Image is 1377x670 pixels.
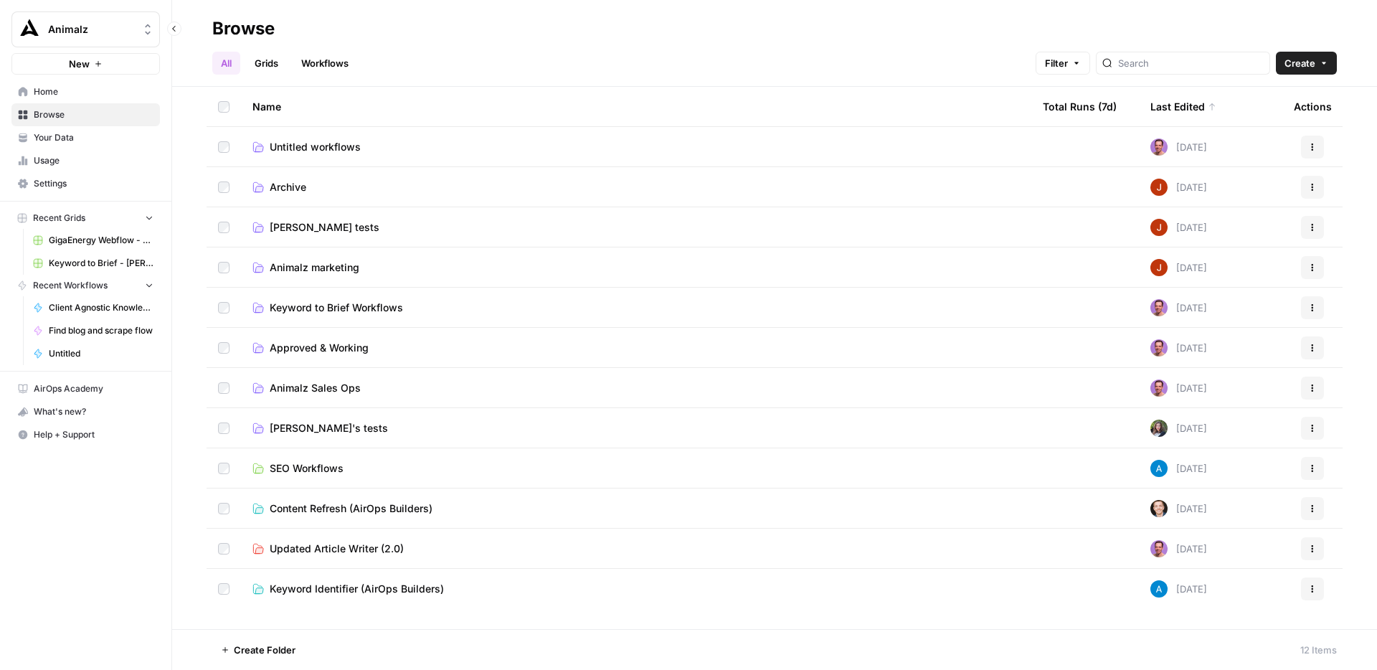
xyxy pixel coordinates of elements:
[1276,52,1337,75] button: Create
[1150,460,1207,477] div: [DATE]
[1150,219,1207,236] div: [DATE]
[1150,379,1207,397] div: [DATE]
[27,319,160,342] a: Find blog and scrape flow
[34,85,153,98] span: Home
[212,17,275,40] div: Browse
[1150,259,1168,276] img: erg4ip7zmrmc8e5ms3nyz8p46hz7
[34,382,153,395] span: AirOps Academy
[49,324,153,337] span: Find blog and scrape flow
[34,108,153,121] span: Browse
[252,140,1020,154] a: Untitled workflows
[11,207,160,229] button: Recent Grids
[1150,339,1168,357] img: 6puihir5v8umj4c82kqcaj196fcw
[1150,500,1168,517] img: lgt9qu58mh3yk4jks3syankzq6oi
[1294,87,1332,126] div: Actions
[1150,580,1168,598] img: o3cqybgnmipr355j8nz4zpq1mc6x
[49,234,153,247] span: GigaEnergy Webflow - Shop Inventories
[1150,580,1207,598] div: [DATE]
[270,421,388,435] span: [PERSON_NAME]'s tests
[1150,138,1207,156] div: [DATE]
[270,582,444,596] span: Keyword Identifier (AirOps Builders)
[49,301,153,314] span: Client Agnostic Knowledge Base Sitemap Read (AirOps Builders)
[27,229,160,252] a: GigaEnergy Webflow - Shop Inventories
[1300,643,1337,657] div: 12 Items
[33,279,108,292] span: Recent Workflows
[49,257,153,270] span: Keyword to Brief - [PERSON_NAME] Code Grid
[11,275,160,296] button: Recent Workflows
[27,252,160,275] a: Keyword to Brief - [PERSON_NAME] Code Grid
[34,428,153,441] span: Help + Support
[48,22,135,37] span: Animalz
[1150,460,1168,477] img: o3cqybgnmipr355j8nz4zpq1mc6x
[1150,87,1216,126] div: Last Edited
[234,643,295,657] span: Create Folder
[270,180,306,194] span: Archive
[34,131,153,144] span: Your Data
[252,260,1020,275] a: Animalz marketing
[246,52,287,75] a: Grids
[34,154,153,167] span: Usage
[252,501,1020,516] a: Content Refresh (AirOps Builders)
[1150,299,1207,316] div: [DATE]
[270,341,369,355] span: Approved & Working
[1150,179,1168,196] img: erg4ip7zmrmc8e5ms3nyz8p46hz7
[1150,339,1207,357] div: [DATE]
[252,381,1020,395] a: Animalz Sales Ops
[252,341,1020,355] a: Approved & Working
[270,140,361,154] span: Untitled workflows
[270,542,404,556] span: Updated Article Writer (2.0)
[293,52,357,75] a: Workflows
[252,461,1020,476] a: SEO Workflows
[33,212,85,225] span: Recent Grids
[252,421,1020,435] a: [PERSON_NAME]'s tests
[252,582,1020,596] a: Keyword Identifier (AirOps Builders)
[252,180,1020,194] a: Archive
[11,172,160,195] a: Settings
[11,423,160,446] button: Help + Support
[252,220,1020,235] a: [PERSON_NAME] tests
[11,103,160,126] a: Browse
[1118,56,1264,70] input: Search
[11,53,160,75] button: New
[11,80,160,103] a: Home
[270,501,432,516] span: Content Refresh (AirOps Builders)
[1150,299,1168,316] img: 6puihir5v8umj4c82kqcaj196fcw
[1150,219,1168,236] img: erg4ip7zmrmc8e5ms3nyz8p46hz7
[1284,56,1315,70] span: Create
[16,16,42,42] img: Animalz Logo
[1036,52,1090,75] button: Filter
[252,87,1020,126] div: Name
[27,296,160,319] a: Client Agnostic Knowledge Base Sitemap Read (AirOps Builders)
[270,461,344,476] span: SEO Workflows
[11,11,160,47] button: Workspace: Animalz
[270,381,361,395] span: Animalz Sales Ops
[1150,379,1168,397] img: 6puihir5v8umj4c82kqcaj196fcw
[11,400,160,423] button: What's new?
[27,342,160,365] a: Untitled
[252,301,1020,315] a: Keyword to Brief Workflows
[212,52,240,75] a: All
[252,542,1020,556] a: Updated Article Writer (2.0)
[1150,540,1207,557] div: [DATE]
[1150,540,1168,557] img: 6puihir5v8umj4c82kqcaj196fcw
[34,177,153,190] span: Settings
[1150,179,1207,196] div: [DATE]
[1150,259,1207,276] div: [DATE]
[1150,500,1207,517] div: [DATE]
[212,638,304,661] button: Create Folder
[1045,56,1068,70] span: Filter
[49,347,153,360] span: Untitled
[1150,420,1168,437] img: axfdhis7hqllw7znytczg3qeu3ls
[270,301,403,315] span: Keyword to Brief Workflows
[270,260,359,275] span: Animalz marketing
[11,377,160,400] a: AirOps Academy
[69,57,90,71] span: New
[1150,138,1168,156] img: 6puihir5v8umj4c82kqcaj196fcw
[1150,420,1207,437] div: [DATE]
[11,126,160,149] a: Your Data
[11,149,160,172] a: Usage
[12,401,159,423] div: What's new?
[1043,87,1117,126] div: Total Runs (7d)
[270,220,379,235] span: [PERSON_NAME] tests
